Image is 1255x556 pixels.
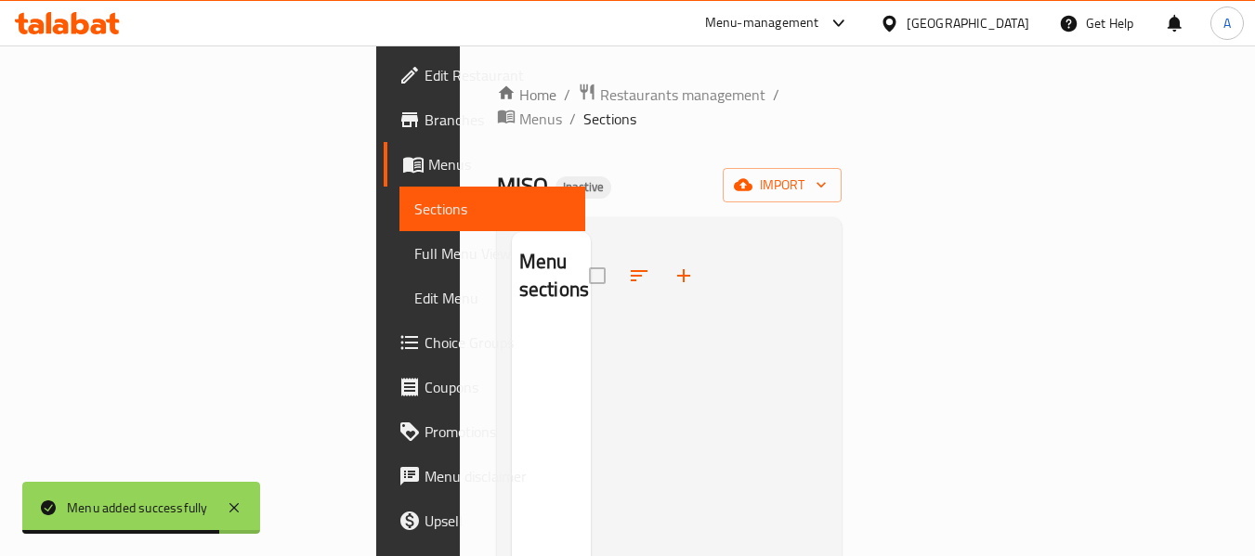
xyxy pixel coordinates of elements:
[399,231,586,276] a: Full Menu View
[425,331,571,354] span: Choice Groups
[399,187,586,231] a: Sections
[384,454,586,498] a: Menu disclaimer
[384,142,586,187] a: Menus
[425,376,571,398] span: Coupons
[384,365,586,409] a: Coupons
[497,83,843,131] nav: breadcrumb
[414,242,571,265] span: Full Menu View
[661,253,706,298] button: Add section
[907,13,1029,33] div: [GEOGRAPHIC_DATA]
[583,108,636,130] span: Sections
[384,409,586,454] a: Promotions
[414,198,571,220] span: Sections
[773,84,779,106] li: /
[705,12,819,34] div: Menu-management
[399,276,586,320] a: Edit Menu
[425,510,571,532] span: Upsell
[425,420,571,443] span: Promotions
[600,84,765,106] span: Restaurants management
[414,287,571,309] span: Edit Menu
[578,83,765,107] a: Restaurants management
[738,174,827,197] span: import
[384,498,586,543] a: Upsell
[1223,13,1231,33] span: A
[67,498,208,518] div: Menu added successfully
[723,168,842,202] button: import
[384,53,586,97] a: Edit Restaurant
[425,64,571,86] span: Edit Restaurant
[425,465,571,487] span: Menu disclaimer
[512,320,591,335] nav: Menu sections
[384,320,586,365] a: Choice Groups
[384,97,586,142] a: Branches
[428,153,571,175] span: Menus
[425,109,571,131] span: Branches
